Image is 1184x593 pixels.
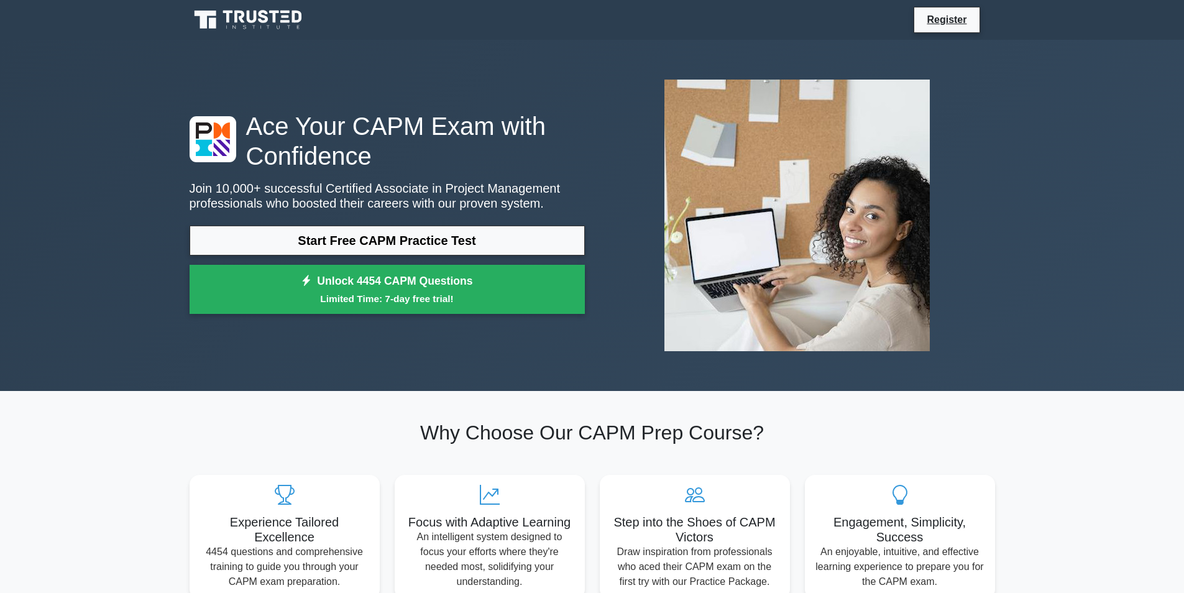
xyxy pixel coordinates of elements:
[815,515,985,545] h5: Engagement, Simplicity, Success
[919,12,974,27] a: Register
[200,515,370,545] h5: Experience Tailored Excellence
[405,515,575,530] h5: Focus with Adaptive Learning
[610,515,780,545] h5: Step into the Shoes of CAPM Victors
[610,545,780,589] p: Draw inspiration from professionals who aced their CAPM exam on the first try with our Practice P...
[815,545,985,589] p: An enjoyable, intuitive, and effective learning experience to prepare you for the CAPM exam.
[205,292,569,306] small: Limited Time: 7-day free trial!
[190,226,585,255] a: Start Free CAPM Practice Test
[200,545,370,589] p: 4454 questions and comprehensive training to guide you through your CAPM exam preparation.
[190,111,585,171] h1: Ace Your CAPM Exam with Confidence
[405,530,575,589] p: An intelligent system designed to focus your efforts where they're needed most, solidifying your ...
[190,181,585,211] p: Join 10,000+ successful Certified Associate in Project Management professionals who boosted their...
[190,265,585,315] a: Unlock 4454 CAPM QuestionsLimited Time: 7-day free trial!
[190,421,995,444] h2: Why Choose Our CAPM Prep Course?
